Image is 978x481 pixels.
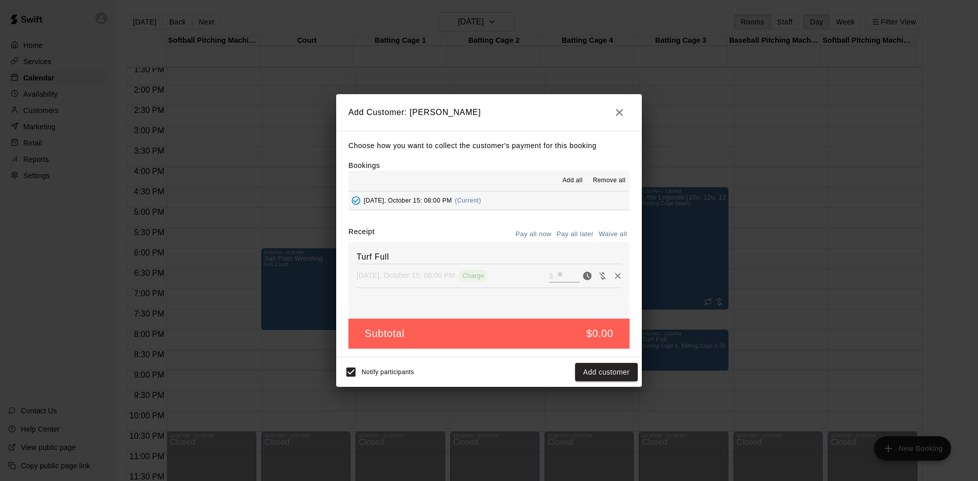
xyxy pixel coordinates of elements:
span: Notify participants [362,369,414,376]
span: Pay now [580,271,595,279]
button: Pay all now [513,227,554,242]
button: Remove all [589,173,630,189]
button: Added - Collect Payment[DATE], October 15: 08:00 PM(Current) [348,191,630,210]
h5: $0.00 [586,327,613,341]
button: Added - Collect Payment [348,193,364,208]
p: [DATE], October 15: 08:00 PM [357,270,455,280]
h6: Turf Full [357,250,621,264]
button: Add customer [575,363,638,382]
span: [DATE], October 15: 08:00 PM [364,197,452,204]
p: $ [549,271,553,281]
h5: Subtotal [365,327,404,341]
button: Pay all later [554,227,596,242]
label: Receipt [348,227,374,242]
span: Remove all [593,176,626,186]
label: Bookings [348,161,380,169]
h2: Add Customer: [PERSON_NAME] [336,94,642,131]
button: Remove [610,268,626,284]
p: Choose how you want to collect the customer's payment for this booking [348,139,630,152]
span: (Current) [455,197,481,204]
span: Waive payment [595,271,610,279]
button: Add all [556,173,589,189]
button: Waive all [596,227,630,242]
span: Add all [562,176,583,186]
